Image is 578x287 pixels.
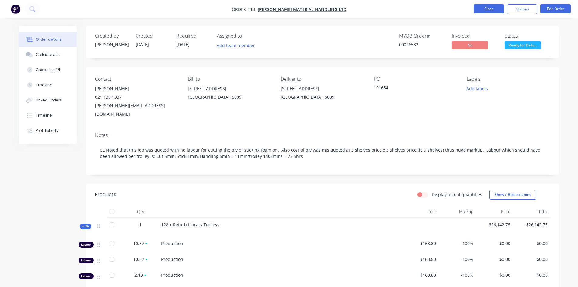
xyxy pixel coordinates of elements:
span: Production [161,241,183,246]
span: $163.80 [404,272,436,278]
div: Deliver to [281,76,364,82]
span: Order #13 - [232,6,258,12]
span: $163.80 [404,256,436,262]
span: $0.00 [478,240,511,247]
span: $0.00 [478,256,511,262]
div: Profitability [36,128,59,133]
span: Ready for Deliv... [505,41,541,49]
div: Kit [80,224,91,229]
div: [PERSON_NAME]021 139 1337[PERSON_NAME][EMAIL_ADDRESS][DOMAIN_NAME] [95,84,178,118]
span: $0.00 [478,272,511,278]
div: [PERSON_NAME] [95,41,128,48]
div: Status [505,33,550,39]
a: [PERSON_NAME] Material Handling Ltd [258,6,346,12]
div: Labour [79,258,94,263]
span: [DATE] [176,42,190,47]
div: Created [136,33,169,39]
span: Production [161,272,183,278]
span: -100% [441,240,473,247]
img: Factory [11,5,20,14]
button: Add team member [213,41,258,50]
span: [DATE] [136,42,149,47]
button: Edit Order [540,4,571,13]
div: Markup [438,206,476,218]
button: Show / Hide columns [489,190,536,200]
div: 021 139 1337 [95,93,178,101]
span: Production [161,256,183,262]
div: CL Noted that this job was quoted with no labour for cutting the ply or sticking foam on. Also co... [95,141,550,166]
div: [GEOGRAPHIC_DATA], 6009 [281,93,364,101]
div: 101654 [374,84,450,93]
div: Notes [95,132,550,138]
div: Total [513,206,550,218]
div: Timeline [36,113,52,118]
button: Profitability [19,123,77,138]
button: Collaborate [19,47,77,62]
div: Price [476,206,513,218]
div: Order details [36,37,62,42]
span: $26,142.75 [478,221,511,228]
div: Qty [122,206,159,218]
span: $26,142.75 [515,221,548,228]
div: PO [374,76,457,82]
button: Order details [19,32,77,47]
span: -100% [441,256,473,262]
button: Linked Orders [19,93,77,108]
span: No [452,41,488,49]
div: [PERSON_NAME] [95,84,178,93]
span: 1 [139,221,142,228]
span: -100% [441,272,473,278]
button: Options [507,4,537,14]
span: $163.80 [404,240,436,247]
div: Products [95,191,116,198]
div: Assigned to [217,33,278,39]
div: Contact [95,76,178,82]
div: Tracking [36,82,52,88]
div: [STREET_ADDRESS] [188,84,271,93]
button: Close [474,4,504,13]
div: [PERSON_NAME][EMAIL_ADDRESS][DOMAIN_NAME] [95,101,178,118]
span: 10.67 [133,240,144,247]
div: [STREET_ADDRESS][GEOGRAPHIC_DATA], 6009 [188,84,271,104]
button: Add team member [217,41,258,50]
div: MYOB Order # [399,33,444,39]
div: [STREET_ADDRESS] [281,84,364,93]
button: Add labels [463,84,491,93]
span: 2.13 [134,272,143,278]
label: Display actual quantities [432,191,482,198]
button: Tracking [19,77,77,93]
div: Invoiced [452,33,497,39]
span: 128 x Refurb Library Trolleys [161,222,219,227]
div: Checklists 1/1 [36,67,60,73]
div: Labour [79,273,94,279]
div: 00026532 [399,41,444,48]
div: Linked Orders [36,97,62,103]
div: Collaborate [36,52,60,57]
div: Created by [95,33,128,39]
span: Kit [82,224,90,229]
span: 10.67 [133,256,144,262]
span: $0.00 [515,240,548,247]
div: Labour [79,242,94,248]
button: Ready for Deliv... [505,41,541,50]
div: Labels [467,76,550,82]
div: Bill to [188,76,271,82]
div: Required [176,33,210,39]
button: Checklists 1/1 [19,62,77,77]
div: [GEOGRAPHIC_DATA], 6009 [188,93,271,101]
button: Timeline [19,108,77,123]
div: [STREET_ADDRESS][GEOGRAPHIC_DATA], 6009 [281,84,364,104]
div: Cost [401,206,439,218]
span: $0.00 [515,256,548,262]
span: $0.00 [515,272,548,278]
